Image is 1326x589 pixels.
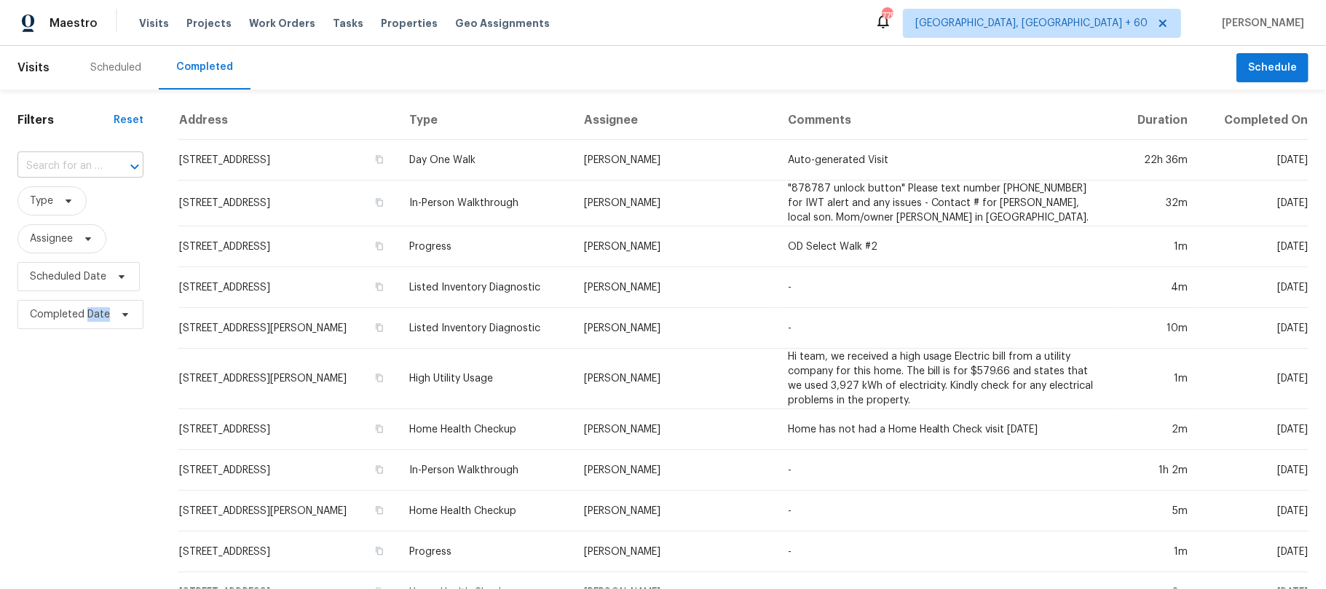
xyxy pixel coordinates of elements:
[1115,181,1199,226] td: 32m
[17,52,50,84] span: Visits
[398,531,573,572] td: Progress
[398,267,573,308] td: Listed Inventory Diagnostic
[30,269,106,284] span: Scheduled Date
[178,267,398,308] td: [STREET_ADDRESS]
[572,267,776,308] td: [PERSON_NAME]
[572,140,776,181] td: [PERSON_NAME]
[373,545,386,558] button: Copy Address
[398,409,573,450] td: Home Health Checkup
[1199,226,1309,267] td: [DATE]
[572,409,776,450] td: [PERSON_NAME]
[178,308,398,349] td: [STREET_ADDRESS][PERSON_NAME]
[776,349,1116,409] td: Hi team, we received a high usage Electric bill from a utility company for this home. The bill is...
[373,463,386,476] button: Copy Address
[178,531,398,572] td: [STREET_ADDRESS]
[776,226,1116,267] td: OD Select Walk #2
[1216,16,1304,31] span: [PERSON_NAME]
[333,18,363,28] span: Tasks
[572,349,776,409] td: [PERSON_NAME]
[373,196,386,209] button: Copy Address
[1115,531,1199,572] td: 1m
[1248,59,1297,77] span: Schedule
[17,155,103,178] input: Search for an address...
[373,153,386,166] button: Copy Address
[398,308,573,349] td: Listed Inventory Diagnostic
[178,491,398,531] td: [STREET_ADDRESS][PERSON_NAME]
[776,140,1116,181] td: Auto-generated Visit
[1115,409,1199,450] td: 2m
[1199,101,1309,140] th: Completed On
[398,226,573,267] td: Progress
[125,157,145,177] button: Open
[178,181,398,226] td: [STREET_ADDRESS]
[1115,491,1199,531] td: 5m
[1199,491,1309,531] td: [DATE]
[90,60,141,75] div: Scheduled
[776,308,1116,349] td: -
[186,16,232,31] span: Projects
[776,491,1116,531] td: -
[398,140,573,181] td: Day One Walk
[1236,53,1309,83] button: Schedule
[776,181,1116,226] td: "878787 unlock button" Please text number [PHONE_NUMBER] for IWT alert and any issues - Contact #...
[17,113,114,127] h1: Filters
[1115,101,1199,140] th: Duration
[882,9,892,23] div: 775
[178,349,398,409] td: [STREET_ADDRESS][PERSON_NAME]
[776,531,1116,572] td: -
[1199,140,1309,181] td: [DATE]
[373,280,386,293] button: Copy Address
[176,60,233,74] div: Completed
[1115,140,1199,181] td: 22h 36m
[50,16,98,31] span: Maestro
[1199,349,1309,409] td: [DATE]
[776,101,1116,140] th: Comments
[572,101,776,140] th: Assignee
[178,409,398,450] td: [STREET_ADDRESS]
[178,101,398,140] th: Address
[572,181,776,226] td: [PERSON_NAME]
[915,16,1148,31] span: [GEOGRAPHIC_DATA], [GEOGRAPHIC_DATA] + 60
[178,450,398,491] td: [STREET_ADDRESS]
[373,240,386,253] button: Copy Address
[178,140,398,181] td: [STREET_ADDRESS]
[373,371,386,384] button: Copy Address
[30,194,53,208] span: Type
[1199,409,1309,450] td: [DATE]
[572,308,776,349] td: [PERSON_NAME]
[1199,450,1309,491] td: [DATE]
[398,450,573,491] td: In-Person Walkthrough
[373,504,386,517] button: Copy Address
[139,16,169,31] span: Visits
[455,16,550,31] span: Geo Assignments
[1115,226,1199,267] td: 1m
[572,450,776,491] td: [PERSON_NAME]
[1199,531,1309,572] td: [DATE]
[398,101,573,140] th: Type
[178,226,398,267] td: [STREET_ADDRESS]
[1115,450,1199,491] td: 1h 2m
[30,232,73,246] span: Assignee
[398,491,573,531] td: Home Health Checkup
[572,531,776,572] td: [PERSON_NAME]
[30,307,110,322] span: Completed Date
[1199,181,1309,226] td: [DATE]
[572,491,776,531] td: [PERSON_NAME]
[1199,267,1309,308] td: [DATE]
[1115,308,1199,349] td: 10m
[572,226,776,267] td: [PERSON_NAME]
[1199,308,1309,349] td: [DATE]
[776,409,1116,450] td: Home has not had a Home Health Check visit [DATE]
[1115,267,1199,308] td: 4m
[398,349,573,409] td: High Utility Usage
[776,450,1116,491] td: -
[1115,349,1199,409] td: 1m
[776,267,1116,308] td: -
[381,16,438,31] span: Properties
[114,113,143,127] div: Reset
[373,422,386,435] button: Copy Address
[249,16,315,31] span: Work Orders
[373,321,386,334] button: Copy Address
[398,181,573,226] td: In-Person Walkthrough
